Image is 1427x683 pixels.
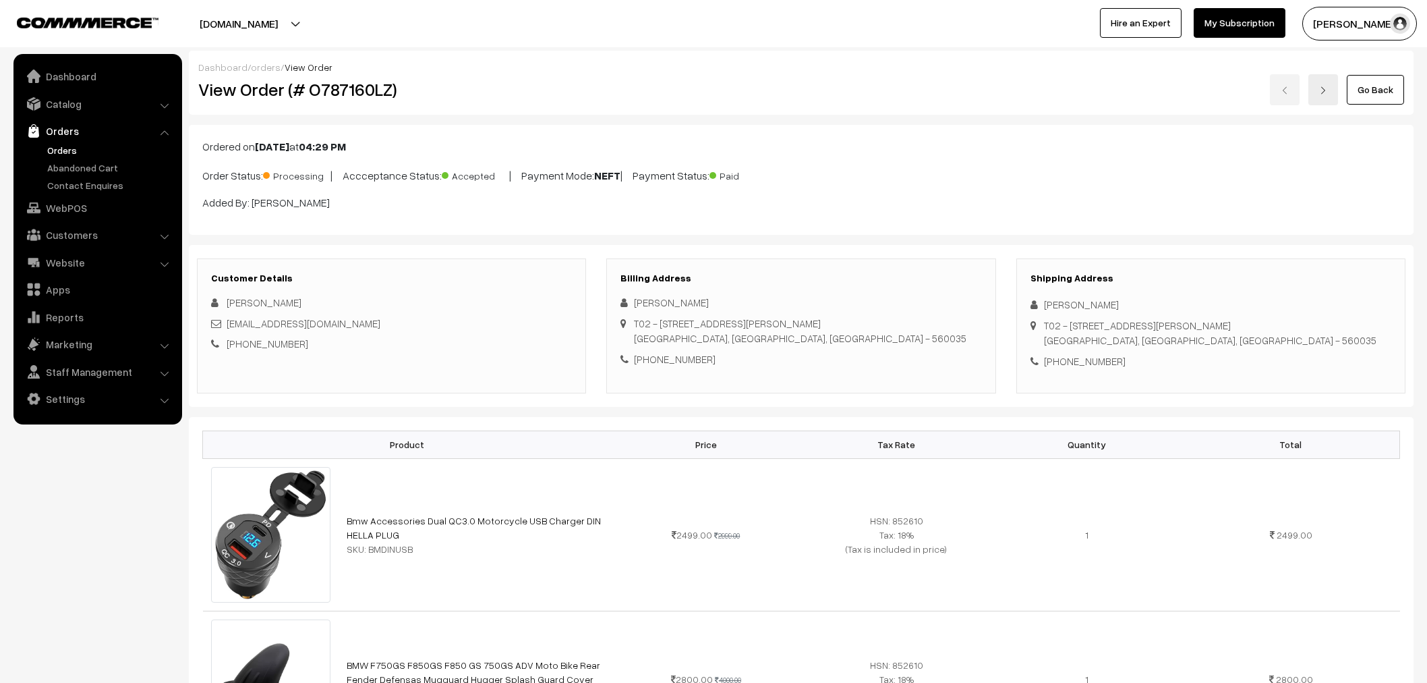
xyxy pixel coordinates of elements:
[198,61,247,73] a: Dashboard
[17,387,177,411] a: Settings
[211,273,572,284] h3: Customer Details
[620,295,981,310] div: [PERSON_NAME]
[255,140,289,153] b: [DATE]
[1390,13,1410,34] img: user
[1085,529,1088,541] span: 1
[198,60,1404,74] div: / /
[1302,7,1417,40] button: [PERSON_NAME]
[227,317,380,329] a: [EMAIL_ADDRESS][DOMAIN_NAME]
[1194,8,1285,38] a: My Subscription
[227,337,308,350] a: [PHONE_NUMBER]
[620,352,981,367] div: [PHONE_NUMBER]
[594,169,620,182] b: NEFT
[17,119,177,143] a: Orders
[17,305,177,329] a: Reports
[44,178,177,192] a: Contact Enquires
[1100,8,1182,38] a: Hire an Expert
[1030,354,1391,369] div: [PHONE_NUMBER]
[263,165,330,183] span: Processing
[299,140,346,153] b: 04:29 PM
[17,223,177,247] a: Customers
[442,165,509,183] span: Accepted
[202,165,1400,184] p: Order Status: | Accceptance Status: | Payment Mode: | Payment Status:
[202,138,1400,155] p: Ordered on at
[1319,86,1327,94] img: right-arrow.png
[17,196,177,220] a: WebPOS
[17,18,158,28] img: COMMMERCE
[1030,273,1391,284] h3: Shipping Address
[634,316,966,346] div: T02 - [STREET_ADDRESS][PERSON_NAME] [GEOGRAPHIC_DATA], [GEOGRAPHIC_DATA], [GEOGRAPHIC_DATA] - 560035
[347,542,602,556] div: SKU: BMDINUSB
[714,531,740,540] strike: 2999.00
[846,515,947,555] span: HSN: 852610 Tax: 18% (Tax is included in price)
[347,515,601,541] a: Bmw Accessories Dual QC3.0 Motorcycle USB Charger DIN HELLA PLUG
[1044,318,1376,348] div: T02 - [STREET_ADDRESS][PERSON_NAME] [GEOGRAPHIC_DATA], [GEOGRAPHIC_DATA], [GEOGRAPHIC_DATA] - 560035
[17,277,177,302] a: Apps
[211,467,331,603] img: 51qZCL9tcML._AC_UL495_SR435
[198,79,587,100] h2: View Order (# O787160LZ)
[611,431,801,458] th: Price
[285,61,332,73] span: View Order
[801,431,991,458] th: Tax Rate
[1030,297,1391,312] div: [PERSON_NAME]
[1277,529,1312,541] span: 2499.00
[152,7,325,40] button: [DOMAIN_NAME]
[203,431,611,458] th: Product
[1182,431,1400,458] th: Total
[44,143,177,157] a: Orders
[991,431,1182,458] th: Quantity
[17,13,135,30] a: COMMMERCE
[17,332,177,356] a: Marketing
[17,92,177,116] a: Catalog
[17,360,177,384] a: Staff Management
[202,194,1400,211] p: Added By: [PERSON_NAME]
[227,296,301,308] span: [PERSON_NAME]
[620,273,981,284] h3: Billing Address
[44,161,177,175] a: Abandoned Cart
[672,529,712,541] span: 2499.00
[17,64,177,88] a: Dashboard
[251,61,281,73] a: orders
[709,165,777,183] span: Paid
[1347,75,1404,105] a: Go Back
[17,250,177,275] a: Website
